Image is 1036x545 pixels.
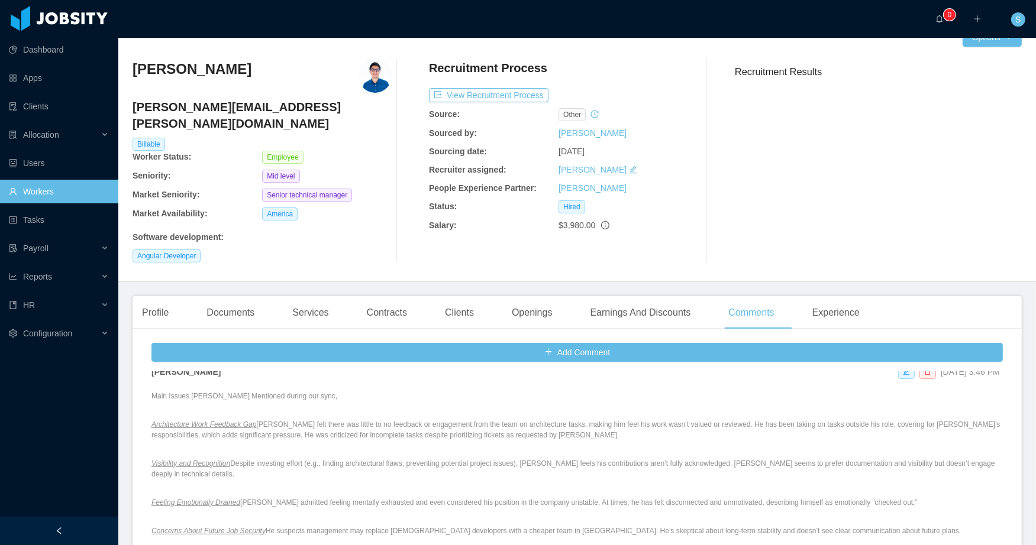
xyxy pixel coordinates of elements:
a: icon: appstoreApps [9,66,109,90]
span: Employee [262,151,303,164]
a: [PERSON_NAME] [559,183,627,193]
p: [PERSON_NAME] admitted feeling mentally exhausted and even considered his position in the company... [151,497,1003,508]
span: info-circle [601,221,609,229]
b: People Experience Partner: [429,183,537,193]
i: icon: edit [629,166,637,174]
a: icon: userWorkers [9,180,109,203]
span: Reports [23,272,52,281]
b: Salary: [429,220,457,230]
i: icon: plus [973,15,982,23]
p: Despite investing effort (e.g., finding architectural flaws, preventing potential project issues)... [151,458,1003,479]
h3: Recruitment Results [735,64,1022,79]
div: Openings [502,296,562,329]
span: America [262,207,298,220]
b: Sourcing date: [429,147,487,156]
button: icon: exportView Recruitment Process [429,88,548,102]
span: S [1015,12,1021,27]
i: icon: line-chart [9,272,17,281]
p: He suspects management may replace [DEMOGRAPHIC_DATA] developers with a cheaper team in [GEOGRAPH... [151,525,1003,536]
span: Allocation [23,130,59,140]
span: Payroll [23,244,49,253]
b: Status: [429,202,457,211]
span: [DATE] [559,147,585,156]
div: Earnings And Discounts [581,296,701,329]
div: Experience [803,296,869,329]
a: [PERSON_NAME] [559,128,627,138]
i: icon: history [590,110,599,118]
ins: Concerns About Future Job Security [151,527,266,535]
b: Seniority: [133,171,171,180]
b: Recruiter assigned: [429,165,506,174]
a: icon: profileTasks [9,208,109,232]
sup: 0 [944,9,956,21]
i: icon: solution [9,131,17,139]
div: Services [283,296,338,329]
span: Mid level [262,170,299,183]
div: Contracts [357,296,417,329]
b: Source: [429,109,460,119]
b: Market Seniority: [133,190,200,199]
i: icon: edit [903,368,910,375]
h4: Recruitment Process [429,60,547,76]
h3: [PERSON_NAME] [133,60,251,79]
i: icon: setting [9,329,17,338]
span: Hired [559,200,585,213]
p: Main Issues [PERSON_NAME] Mentioned during our sync, [151,391,1003,401]
p: [PERSON_NAME] felt there was little to no feedback or engagement from the team on architecture ta... [151,419,1003,440]
i: icon: bell [935,15,944,23]
img: 0796e050-5fe8-11e9-9094-87d14aeb59db_5e5d870f1f836-400w.png [359,60,392,93]
a: [PERSON_NAME] [559,165,627,174]
h4: [PERSON_NAME][EMAIL_ADDRESS][PERSON_NAME][DOMAIN_NAME] [133,99,392,132]
span: $3,980.00 [559,220,595,230]
strong: [PERSON_NAME] [151,367,221,377]
ins: Visibility and Recognition [151,459,230,468]
span: HR [23,300,35,310]
b: Market Availability: [133,209,208,218]
span: other [559,108,586,121]
a: icon: auditClients [9,95,109,118]
span: Angular Developer [133,249,201,262]
button: icon: plusAdd Comment [151,343,1003,362]
div: Comments [719,296,783,329]
ins: Architecture Work Feedback Gap [151,420,256,429]
span: Billable [133,138,165,151]
span: Senior technical manager [262,189,352,202]
b: Sourced by: [429,128,477,138]
b: Software development : [133,232,224,242]
span: Configuration [23,329,72,338]
i: icon: delete [924,368,931,375]
b: Worker Status: [133,152,191,161]
i: icon: file-protect [9,244,17,252]
a: icon: pie-chartDashboard [9,38,109,61]
div: Clients [435,296,483,329]
a: icon: robotUsers [9,151,109,175]
a: icon: exportView Recruitment Process [429,90,548,100]
span: [DATE] 3:46 PM [941,367,1000,377]
ins: Feeling Emotionally Drained [151,498,240,507]
div: Documents [197,296,264,329]
div: Profile [133,296,178,329]
i: icon: book [9,301,17,309]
